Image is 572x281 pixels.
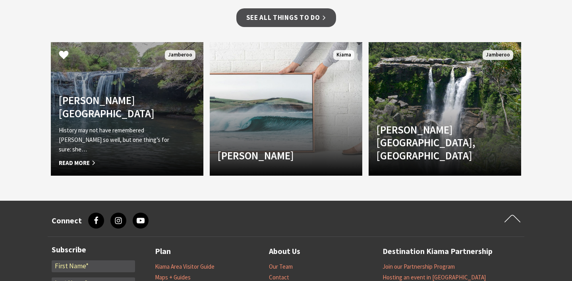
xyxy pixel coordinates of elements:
a: Plan [155,245,171,258]
span: Jamberoo [483,50,513,60]
input: First Name* [52,260,135,272]
h4: [PERSON_NAME][GEOGRAPHIC_DATA], [GEOGRAPHIC_DATA] [377,123,490,162]
h4: [PERSON_NAME][GEOGRAPHIC_DATA] [59,94,172,120]
a: [PERSON_NAME][GEOGRAPHIC_DATA] History may not have remembered [PERSON_NAME] so well, but one thi... [51,42,203,176]
a: Kiama Area Visitor Guide [155,263,214,271]
h4: [PERSON_NAME] [218,149,331,162]
a: About Us [269,245,300,258]
p: History may not have remembered [PERSON_NAME] so well, but one thing’s for sure: she… [59,126,172,154]
span: Kiama [333,50,354,60]
a: Another Image Used [PERSON_NAME] Kiama [210,42,362,176]
span: Read More [59,158,172,168]
h3: Connect [52,216,82,225]
button: Click to Favourite Nellies Glen picnic area [51,42,77,69]
a: Our Team [269,263,293,271]
a: Destination Kiama Partnership [383,245,493,258]
a: Join our Partnership Program [383,263,455,271]
h3: Subscribe [52,245,135,254]
a: See all Things To Do [236,8,336,27]
a: [PERSON_NAME][GEOGRAPHIC_DATA], [GEOGRAPHIC_DATA] Jamberoo [369,42,521,176]
span: Jamberoo [165,50,195,60]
